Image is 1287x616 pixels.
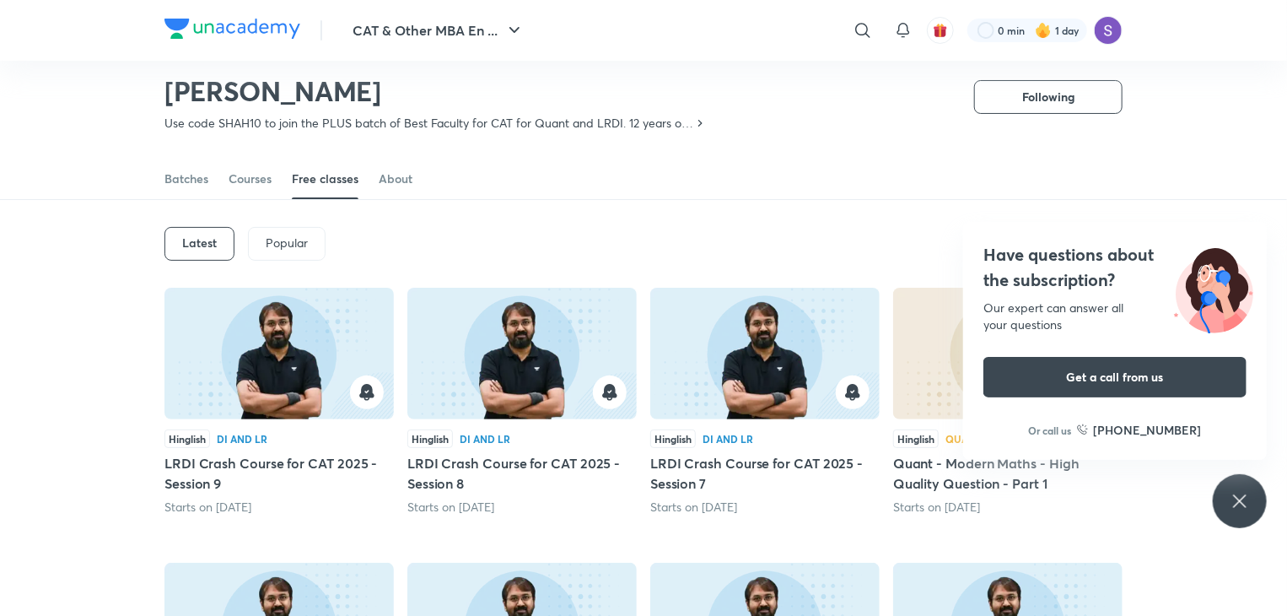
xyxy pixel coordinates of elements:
[266,236,308,250] p: Popular
[927,17,954,44] button: avatar
[983,357,1247,397] button: Get a call from us
[292,159,358,199] a: Free classes
[460,434,510,444] div: DI and LR
[893,288,1123,516] div: Quant - Modern Maths - High Quality Question - Part 1
[1035,22,1052,39] img: streak
[1160,242,1267,333] img: ttu_illustration_new.svg
[945,434,1069,444] div: Quantitative Aptitude
[229,159,272,199] a: Courses
[1094,16,1123,45] img: Sapara Premji
[164,499,394,516] div: Starts on Oct 14
[983,242,1247,293] h4: Have questions about the subscription?
[893,430,939,448] div: Hinglish
[164,159,208,199] a: Batches
[407,430,453,448] div: Hinglish
[933,23,948,38] img: avatar
[164,19,300,39] img: Company Logo
[1029,423,1072,438] p: Or call us
[164,430,210,448] div: Hinglish
[650,499,880,516] div: Starts on Oct 9
[1077,421,1202,439] a: [PHONE_NUMBER]
[983,300,1247,333] div: Our expert can answer all your questions
[292,170,358,187] div: Free classes
[182,236,217,250] h6: Latest
[893,499,1123,516] div: Starts on Oct 8
[164,74,707,108] h2: [PERSON_NAME]
[703,434,753,444] div: DI and LR
[164,115,693,132] p: Use code SHAH10 to join the PLUS batch of Best Faculty for CAT for Quant and LRDI. 12 years of Te...
[893,453,1123,494] h5: Quant - Modern Maths - High Quality Question - Part 1
[650,430,696,448] div: Hinglish
[974,80,1123,114] button: Following
[650,288,880,516] div: LRDI Crash Course for CAT 2025 - Session 7
[650,453,880,494] h5: LRDI Crash Course for CAT 2025 - Session 7
[407,499,637,516] div: Starts on Oct 11
[164,19,300,43] a: Company Logo
[407,453,637,494] h5: LRDI Crash Course for CAT 2025 - Session 8
[1094,421,1202,439] h6: [PHONE_NUMBER]
[379,159,412,199] a: About
[342,14,535,47] button: CAT & Other MBA En ...
[164,170,208,187] div: Batches
[217,434,267,444] div: DI and LR
[379,170,412,187] div: About
[229,170,272,187] div: Courses
[164,288,394,516] div: LRDI Crash Course for CAT 2025 - Session 9
[407,288,637,516] div: LRDI Crash Course for CAT 2025 - Session 8
[1022,89,1074,105] span: Following
[164,453,394,494] h5: LRDI Crash Course for CAT 2025 - Session 9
